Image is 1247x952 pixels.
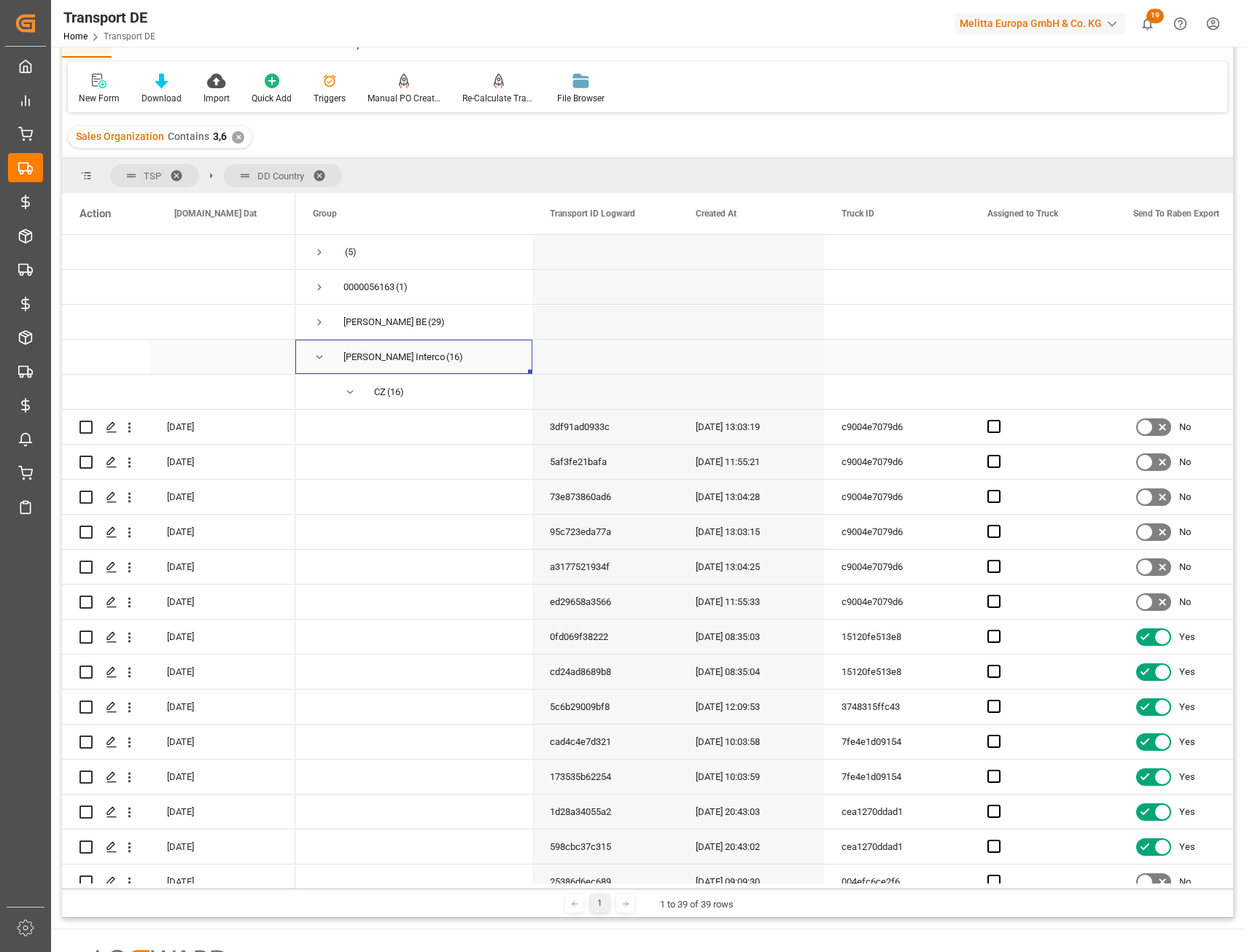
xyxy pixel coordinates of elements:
div: cd24ad8689b8 [532,655,678,689]
span: Yes [1179,830,1195,864]
span: (16) [387,375,404,409]
div: Press SPACE to select this row. [62,760,295,795]
div: [PERSON_NAME] BE [343,305,427,339]
div: 5c6b29009bf8 [532,690,678,724]
div: [DATE] [149,480,295,514]
button: Melitta Europa GmbH & Co. KG [954,9,1131,37]
span: Group [313,208,337,219]
span: Yes [1179,760,1195,794]
span: Truck ID [842,208,874,219]
div: File Browser [557,92,605,105]
span: Sales Organization [76,130,164,142]
div: 598cbc37c315 [532,830,678,864]
div: Action [79,207,111,220]
div: [DATE] 20:43:03 [678,795,824,829]
div: Press SPACE to select this row. [62,270,295,305]
div: Press SPACE to select this row. [62,795,295,830]
div: [DATE] 10:03:59 [678,760,824,794]
div: Transport DE [63,7,155,28]
span: No [1179,865,1191,899]
div: 0000056163 [343,270,395,304]
span: Yes [1179,795,1195,829]
button: show 19 new notifications [1131,7,1164,40]
div: 3df91ad0933c [532,410,678,444]
div: [DATE] 08:35:03 [678,620,824,654]
div: CZ [374,375,386,409]
span: 3,6 [213,130,227,142]
div: Re-Calculate Transport Costs [462,92,535,105]
div: Press SPACE to select this row. [62,410,295,445]
div: [PERSON_NAME] Interco [343,340,445,374]
div: Press SPACE to select this row. [62,550,295,585]
button: Help Center [1164,7,1197,40]
span: Yes [1179,690,1195,724]
div: Press SPACE to select this row. [62,690,295,725]
div: Press SPACE to select this row. [62,305,295,340]
div: c9004e7079d6 [824,515,970,549]
div: [DATE] 10:03:58 [678,725,824,759]
div: [DATE] 12:09:53 [678,690,824,724]
div: [DATE] 13:03:15 [678,515,824,549]
div: [DATE] [149,550,295,584]
span: (16) [446,340,463,374]
span: (29) [428,305,445,339]
div: c9004e7079d6 [824,585,970,619]
div: [DATE] 20:43:02 [678,830,824,864]
span: Assigned to Truck [987,208,1058,219]
div: 5af3fe21bafa [532,445,678,479]
span: Send To Raben Export [1133,208,1219,219]
div: [DATE] [149,515,295,549]
div: c9004e7079d6 [824,550,970,584]
span: [DOMAIN_NAME] Dat [174,208,257,219]
div: [DATE] 08:35:04 [678,655,824,689]
div: c9004e7079d6 [824,410,970,444]
div: 15120fe513e8 [824,620,970,654]
div: [DATE] [149,865,295,899]
div: c9004e7079d6 [824,445,970,479]
span: No [1179,410,1191,444]
div: 7fe4e1d09154 [824,760,970,794]
div: New Form [79,92,120,105]
span: Created At [696,208,737,219]
div: ✕ [232,131,244,144]
div: Quick Add [252,92,292,105]
a: Home [63,31,88,42]
div: [DATE] 09:09:30 [678,865,824,899]
div: [DATE] [149,655,295,689]
div: cad4c4e7d321 [532,725,678,759]
div: Press SPACE to select this row. [62,830,295,865]
div: [DATE] 13:03:19 [678,410,824,444]
div: c9004e7079d6 [824,480,970,514]
span: Yes [1179,655,1195,689]
div: Press SPACE to select this row. [62,340,295,375]
div: 173535b62254 [532,760,678,794]
span: TSP [144,171,161,182]
div: 3748315ffc43 [824,690,970,724]
div: [DATE] [149,760,295,794]
div: [DATE] 11:55:33 [678,585,824,619]
div: Melitta Europa GmbH & Co. KG [954,13,1125,34]
span: No [1179,550,1191,584]
span: Transport ID Logward [550,208,635,219]
div: Press SPACE to select this row. [62,655,295,690]
div: 1 to 39 of 39 rows [660,897,734,912]
div: [DATE] 13:04:28 [678,480,824,514]
div: [DATE] [149,410,295,444]
span: (1) [396,270,408,304]
div: Press SPACE to select this row. [62,865,295,900]
div: [DATE] [149,445,295,479]
span: 19 [1146,9,1164,23]
div: [DATE] 13:04:25 [678,550,824,584]
div: Triggers [314,92,346,105]
div: Manual PO Creation [368,92,440,105]
div: Press SPACE to select this row. [62,445,295,480]
div: Press SPACE to select this row. [62,515,295,550]
div: cea1270ddad1 [824,830,970,864]
div: [DATE] [149,585,295,619]
span: (5) [345,235,357,269]
div: a3177521934f [532,550,678,584]
span: Contains [168,130,209,142]
div: [DATE] [149,725,295,759]
div: Press SPACE to select this row. [62,480,295,515]
div: 15120fe513e8 [824,655,970,689]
